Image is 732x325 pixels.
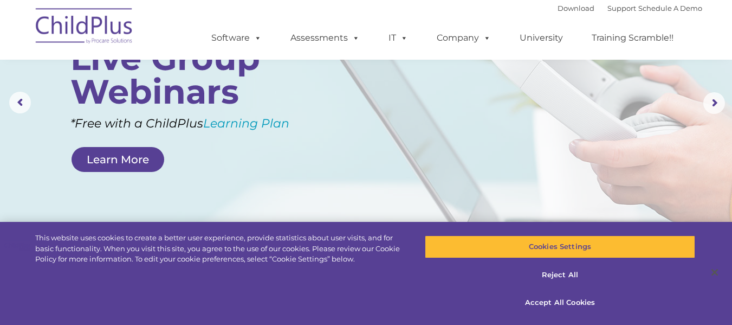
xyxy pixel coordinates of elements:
img: ChildPlus by Procare Solutions [30,1,139,55]
span: Phone number [151,116,197,124]
a: Learn More [72,147,164,172]
a: Learning Plan [203,116,289,131]
span: Last name [151,72,184,80]
button: Accept All Cookies [425,291,696,314]
font: | [558,4,702,12]
button: Cookies Settings [425,235,696,258]
a: IT [378,27,419,49]
a: Software [200,27,273,49]
div: This website uses cookies to create a better user experience, provide statistics about user visit... [35,233,403,265]
a: Training Scramble!! [581,27,684,49]
button: Close [703,260,727,284]
rs-layer: Live Group Webinars [70,41,308,109]
button: Reject All [425,264,696,286]
a: Download [558,4,594,12]
a: University [509,27,574,49]
a: Assessments [280,27,371,49]
a: Company [426,27,502,49]
rs-layer: *Free with a ChildPlus [70,113,329,135]
a: Schedule A Demo [638,4,702,12]
a: Support [607,4,636,12]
